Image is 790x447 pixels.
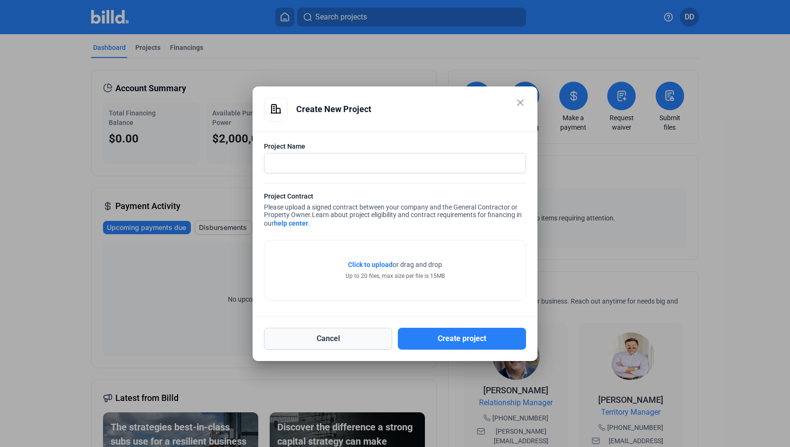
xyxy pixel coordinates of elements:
button: Cancel [264,328,392,350]
mat-icon: close [515,97,526,108]
div: Up to 20 files, max size per file is 15MB [346,272,445,280]
div: Please upload a signed contract between your company and the General Contractor or Property Owner. [264,191,526,230]
span: or drag and drop [393,260,442,269]
span: Click to upload [348,261,393,268]
div: Project Name [264,142,526,151]
a: help center [274,219,308,227]
span: Learn about project eligibility and contract requirements for financing in our . [264,211,522,227]
button: Create project [398,328,526,350]
div: Create New Project [296,98,526,121]
div: Project Contract [264,191,526,203]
